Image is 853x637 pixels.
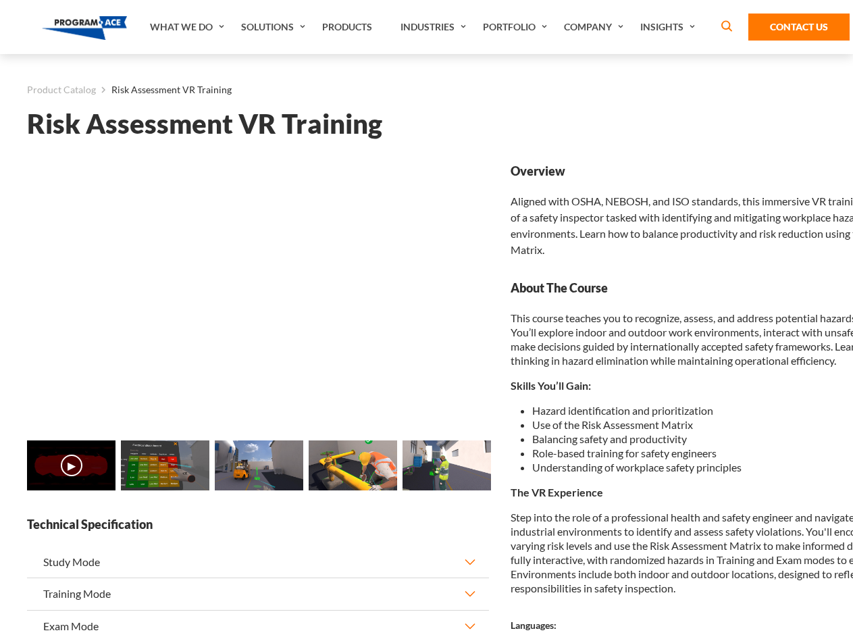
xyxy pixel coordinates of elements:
img: Risk Assessment VR Training - Preview 4 [403,440,491,490]
a: Product Catalog [27,81,96,99]
strong: Languages: [511,619,557,631]
img: Risk Assessment VR Training - Preview 3 [309,440,397,490]
img: Risk Assessment VR Training - Video 0 [27,440,115,490]
button: ▶ [61,455,82,476]
li: Risk Assessment VR Training [96,81,232,99]
img: Risk Assessment VR Training - Preview 1 [121,440,209,490]
strong: Technical Specification [27,516,489,533]
button: Study Mode [27,546,489,578]
button: Training Mode [27,578,489,609]
img: Program-Ace [42,16,128,40]
iframe: Risk Assessment VR Training - Video 0 [27,163,489,423]
img: Risk Assessment VR Training - Preview 2 [215,440,303,490]
a: Contact Us [748,14,850,41]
